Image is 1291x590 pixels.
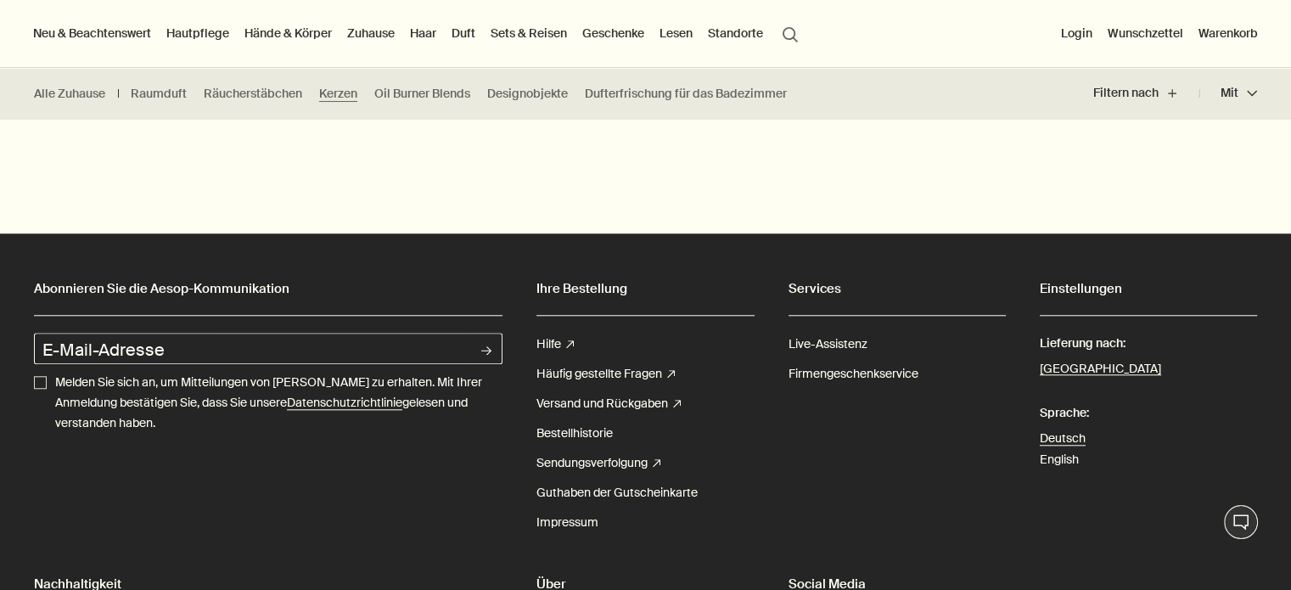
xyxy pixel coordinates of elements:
a: Wunschzettel [1104,22,1187,44]
a: Häufig gestellte Fragen [536,359,675,389]
a: Designobjekte [487,86,568,102]
a: Zuhause [344,22,398,44]
a: Raumduft [131,86,187,102]
span: Sprache: [1040,398,1257,428]
p: Melden Sie sich an, um Mitteilungen von [PERSON_NAME] zu erhalten. Mit Ihrer Anmeldung bestätigen... [55,373,502,433]
a: English [1040,452,1079,467]
a: Kerzen [319,86,357,102]
button: Standorte [704,22,766,44]
button: [GEOGRAPHIC_DATA] [1040,358,1161,380]
a: Live-Assistenz [789,329,867,359]
a: Oil Burner Blends [374,86,470,102]
a: Alle Zuhause [34,86,105,102]
a: Deutsch [1040,430,1086,446]
a: Lesen [656,22,696,44]
button: Live-Support Chat [1224,505,1258,539]
button: Menüpunkt "Suche" öffnen [775,17,805,49]
a: Versand und Rückgaben [536,389,681,419]
button: Mit [1199,73,1257,114]
h2: Abonnieren Sie die Aesop-Kommunikation [34,276,502,301]
a: Impressum [536,508,598,537]
a: Hilfe [536,329,574,359]
u: Datenschutzrichtlinie [287,395,402,410]
a: Hautpflege [163,22,233,44]
a: Hände & Körper [241,22,335,44]
a: Duft [448,22,479,44]
a: Räucherstäbchen [204,86,302,102]
button: Warenkorb [1195,22,1261,44]
button: Filtern nach [1093,73,1199,114]
button: Login [1058,22,1096,44]
a: Haar [407,22,440,44]
a: Sendungsverfolgung [536,448,660,478]
a: Guthaben der Gutscheinkarte [536,478,698,508]
button: Neu & Beachtenswert [30,22,154,44]
h2: Ihre Bestellung [536,276,754,301]
a: Geschenke [579,22,648,44]
a: Firmengeschenkservice [789,359,918,389]
h2: Einstellungen [1040,276,1257,301]
span: Lieferung nach: [1040,329,1257,358]
a: Datenschutzrichtlinie [287,393,402,413]
a: Dufterfrischung für das Badezimmer [585,86,787,102]
input: E-Mail-Adresse [34,333,471,364]
h2: Services [789,276,1006,301]
a: Sets & Reisen [487,22,570,44]
a: Bestellhistorie [536,419,613,448]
